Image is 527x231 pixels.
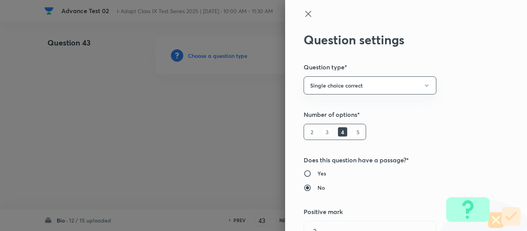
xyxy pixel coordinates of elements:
[304,32,483,47] h2: Question settings
[338,127,347,137] h6: 4
[304,62,483,72] h5: Question type*
[318,169,326,177] h6: Yes
[304,207,483,216] h5: Positive mark
[304,76,436,94] button: Single choice correct
[318,184,325,192] h6: No
[304,110,483,119] h5: Number of options*
[304,155,483,165] h5: Does this question have a passage?*
[307,127,316,137] h6: 2
[353,127,363,137] h6: 5
[323,127,332,137] h6: 3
